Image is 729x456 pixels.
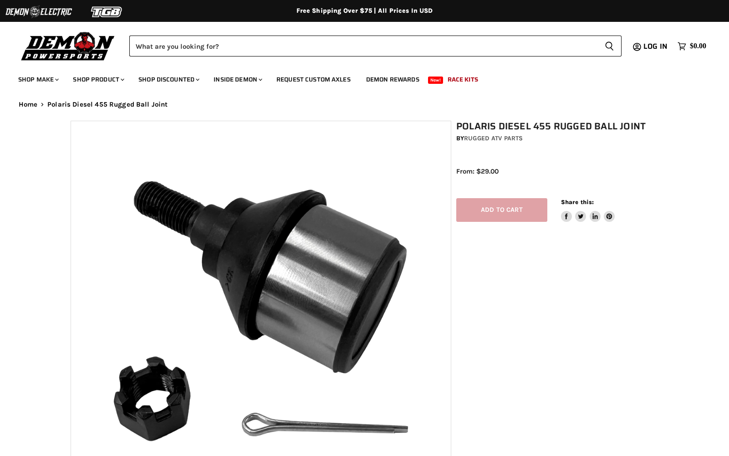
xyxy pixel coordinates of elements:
button: Search [597,36,622,56]
span: New! [428,77,444,84]
a: Demon Rewards [359,70,426,89]
ul: Main menu [11,67,704,89]
img: TGB Logo 2 [73,3,141,20]
div: Free Shipping Over $75 | All Prices In USD [0,7,729,15]
a: $0.00 [673,40,711,53]
nav: Breadcrumbs [0,101,729,108]
a: Log in [639,42,673,51]
form: Product [129,36,622,56]
span: Share this: [561,199,594,205]
a: Request Custom Axles [270,70,357,89]
div: by [456,133,664,143]
span: Polaris Diesel 455 Rugged Ball Joint [47,101,168,108]
a: Race Kits [441,70,485,89]
span: $0.00 [690,42,706,51]
a: Inside Demon [207,70,268,89]
a: Shop Make [11,70,64,89]
a: Home [19,101,38,108]
a: Rugged ATV Parts [464,134,523,142]
a: Shop Product [66,70,130,89]
span: Log in [643,41,668,52]
a: Shop Discounted [132,70,205,89]
img: Demon Electric Logo 2 [5,3,73,20]
img: Demon Powersports [18,30,118,62]
input: Search [129,36,597,56]
span: From: $29.00 [456,167,499,175]
h1: Polaris Diesel 455 Rugged Ball Joint [456,121,664,132]
aside: Share this: [561,198,615,222]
